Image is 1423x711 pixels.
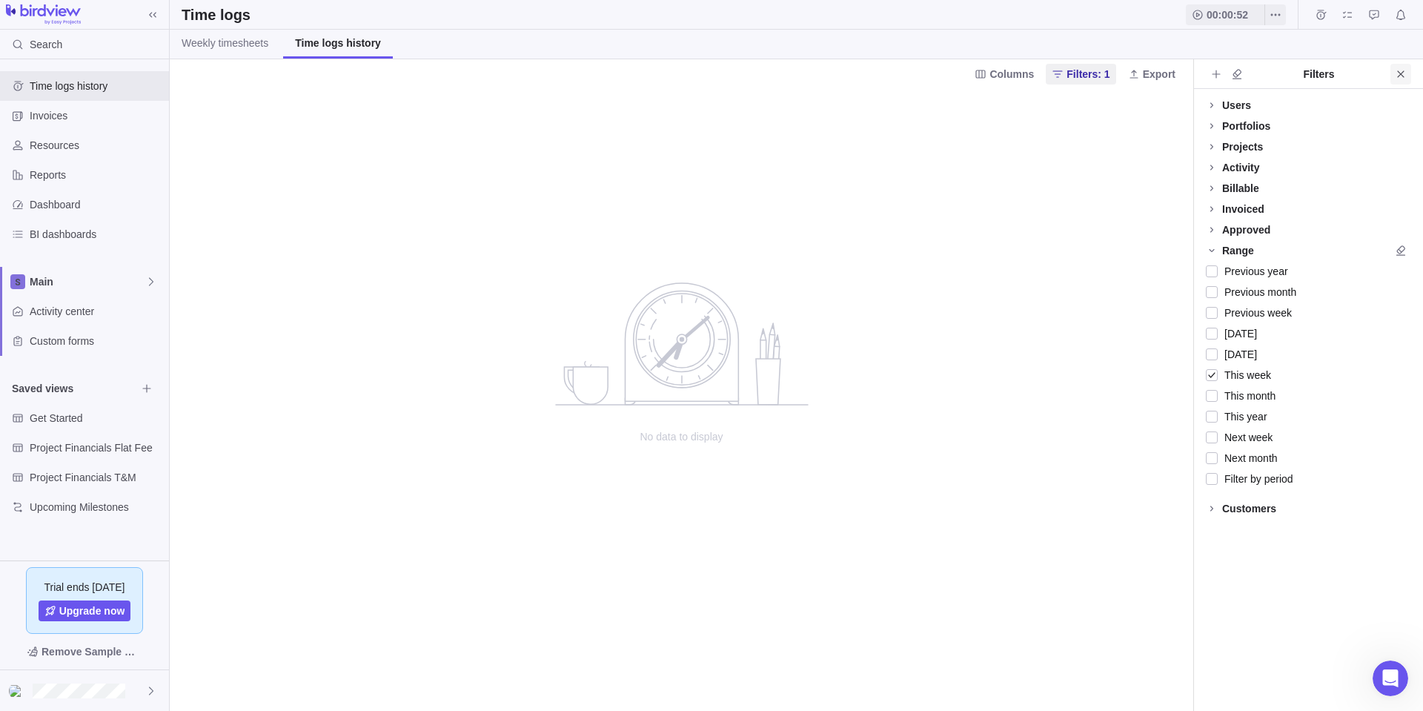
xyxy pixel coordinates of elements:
iframe: Intercom live chat [1373,661,1408,696]
h1: Fin [72,7,90,19]
span: Invoices [30,108,163,123]
span: Main [30,274,145,289]
span: Columns [989,67,1034,82]
a: Weekly timesheets [170,30,280,59]
li: Explain when this method works best [35,417,273,431]
h2: Time logs [182,4,251,25]
div: Activity [1222,160,1260,175]
button: Emoji picker [47,486,59,497]
div: no data to show [534,88,830,711]
button: Start recording [94,486,106,497]
div: Absolutely! Here's a structured 10-minute training outline for your interview: [24,106,273,135]
span: Previous month [1218,282,1296,302]
span: This month [1218,386,1276,406]
span: Dashboard [30,197,163,212]
div: Projects [1222,139,1263,154]
div: Customers [1222,501,1276,516]
span: Upgrade now [59,603,125,618]
span: Activity center [30,304,163,319]
span: Search [30,37,62,52]
span: Close [1390,64,1411,85]
span: BI dashboards [30,227,163,242]
li: Show for users who prefer logging time in batches [35,386,273,414]
span: Resources [30,138,163,153]
span: Get Started [30,411,163,426]
span: This week [1218,365,1271,386]
b: weekly timesheets [63,387,173,399]
span: Approval requests [1364,4,1384,25]
li: Brief overview of Birdview's flexible tracking options [35,196,273,223]
span: Add filters [1206,64,1227,85]
span: Trial ends [DATE] [44,580,125,595]
span: [DATE] [1218,323,1257,344]
span: Filters: 1 [1067,67,1109,82]
span: Next week [1218,427,1273,448]
button: go back [10,6,38,34]
b: Minutes 8-9: Mobile & Advanced Features [24,440,268,452]
span: 00:00:52 [1186,4,1264,25]
b: Minutes 6-7: Batch Entry Method [24,365,217,377]
span: Project Financials Flat Fee [30,440,163,455]
div: Invoiced [1222,202,1264,216]
button: Send a message… [254,480,278,503]
button: Gif picker [70,486,82,497]
b: My Assignments page [103,285,231,297]
span: Export [1143,67,1175,82]
b: Minutes 1-2: Introduction & Overview [24,144,244,156]
span: Remove Sample Data [42,643,142,661]
span: Export [1122,64,1181,85]
span: Next month [1218,448,1278,469]
span: Previous week [1218,302,1292,323]
span: This year [1218,406,1267,427]
div: Users [1222,98,1251,113]
a: Time logs history [283,30,393,59]
span: My assignments [1337,4,1358,25]
li: Demonstrate - hover over activities to add time entries or start the timer [35,284,273,325]
div: Range [1222,243,1254,258]
span: Filters: 1 [1046,64,1115,85]
span: Browse views [136,378,157,399]
img: logo [6,4,81,25]
span: Saved views [12,381,136,396]
img: Profile image for Fin [42,8,66,32]
span: Time logs [1310,4,1331,25]
b: Minutes 3-5: Core Methods Demo [24,232,219,244]
a: My assignments [1337,11,1358,23]
li: Show the in the platform header (most convenient for task switching) [35,253,273,280]
span: Columns [969,64,1040,85]
div: Portfolios [1222,119,1270,133]
span: Custom forms [30,334,163,348]
div: Approved [1222,222,1270,237]
span: Upcoming Milestones [30,500,163,515]
div: Billable [1222,181,1259,196]
span: Clear all filters [1227,64,1247,85]
button: Home [232,6,260,34]
span: Project Financials T&M [30,470,163,485]
span: Previous year [1218,261,1288,282]
span: Reports [30,168,163,182]
span: Time logs history [295,36,381,50]
li: Quick look at tracking from [35,329,273,357]
p: The team can also help [72,19,185,33]
button: Upload attachment [23,486,35,497]
span: No data to display [534,429,830,444]
div: Giovanni Marchesini [9,682,27,700]
a: Upgrade now [39,601,131,621]
li: Welcome new users and explain why time tracking matters for project success [35,165,273,192]
span: Filter by period [1218,469,1293,489]
b: global timer [83,254,154,265]
a: Approval requests [1364,11,1384,23]
span: Time logs history [30,79,163,93]
a: Time logs [1310,11,1331,23]
a: Notifications [1390,11,1411,23]
button: Scroll to bottom [136,420,161,445]
span: Notifications [1390,4,1411,25]
span: Weekly timesheets [182,36,268,50]
b: activity details pages [35,330,263,356]
img: Show [9,685,27,697]
span: More actions [1265,4,1286,25]
div: Filters [1247,67,1390,82]
span: Remove Sample Data [12,640,157,664]
span: Clear all filters [1390,240,1411,261]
